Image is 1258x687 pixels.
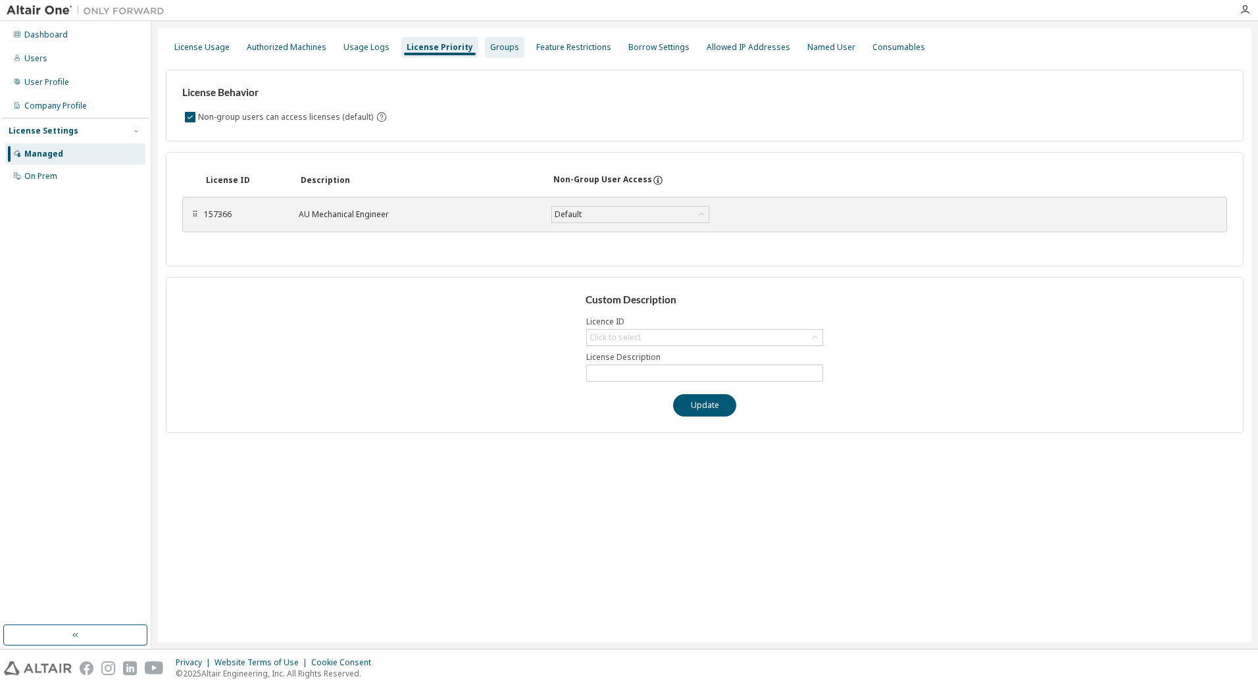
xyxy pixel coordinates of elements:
div: ⠿ [191,209,199,220]
img: linkedin.svg [123,661,137,675]
div: Description [301,175,538,186]
div: Click to select [587,330,822,345]
label: Licence ID [586,317,823,327]
svg: By default any user not assigned to any group can access any license. Turn this setting off to di... [376,111,388,123]
img: instagram.svg [101,661,115,675]
div: Consumables [872,42,925,53]
div: License Usage [174,42,230,53]
img: Altair One [7,4,171,17]
div: Managed [24,149,63,159]
h3: License Behavior [182,86,386,99]
div: Feature Restrictions [536,42,611,53]
div: Named User [807,42,855,53]
div: Non-Group User Access [553,174,652,186]
p: © 2025 Altair Engineering, Inc. All Rights Reserved. [176,668,379,679]
div: Website Terms of Use [214,657,311,668]
h3: Custom Description [586,293,824,307]
button: Update [673,394,736,417]
label: License Description [586,352,823,363]
div: Default [553,207,584,222]
div: Users [24,53,47,64]
div: Authorized Machines [247,42,326,53]
div: Allowed IP Addresses [707,42,790,53]
div: Dashboard [24,30,68,40]
img: altair_logo.svg [4,661,72,675]
div: License ID [206,175,285,186]
div: 157366 [204,209,283,220]
img: facebook.svg [80,661,93,675]
div: Usage Logs [343,42,390,53]
div: Cookie Consent [311,657,379,668]
div: Default [552,207,709,222]
div: AU Mechanical Engineer [299,209,536,220]
div: Company Profile [24,101,87,111]
div: Groups [490,42,519,53]
div: User Profile [24,77,69,88]
label: Non-group users can access licenses (default) [198,109,376,125]
div: Privacy [176,657,214,668]
div: On Prem [24,171,57,182]
img: youtube.svg [145,661,164,675]
div: License Priority [407,42,473,53]
div: Borrow Settings [628,42,690,53]
div: Click to select [590,332,641,343]
div: License Settings [9,126,78,136]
